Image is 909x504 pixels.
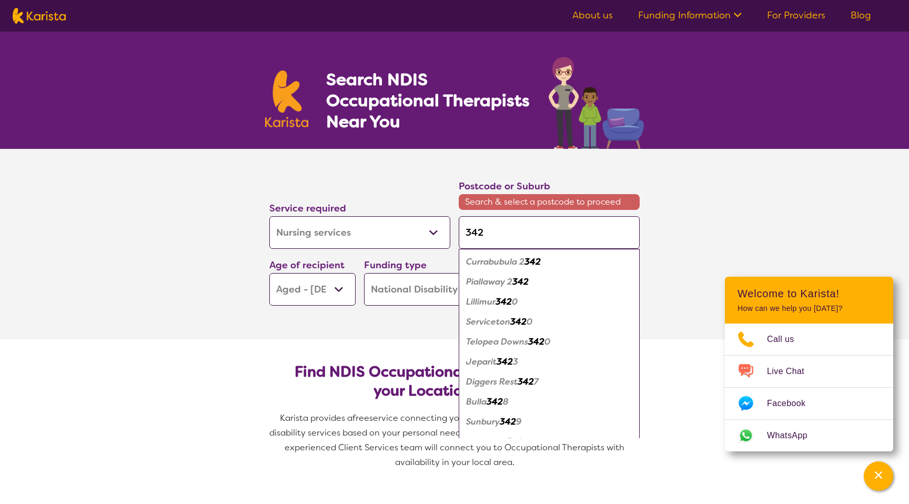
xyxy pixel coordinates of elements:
[527,316,532,327] em: 0
[524,256,541,267] em: 342
[464,392,634,412] div: Bulla 3428
[466,336,528,347] em: Telopea Downs
[269,259,345,271] label: Age of recipient
[496,296,512,307] em: 342
[512,276,529,287] em: 342
[725,277,893,451] div: Channel Menu
[464,272,634,292] div: Piallaway 2342
[466,436,507,447] em: Wildwood
[503,396,509,407] em: 8
[638,9,742,22] a: Funding Information
[464,412,634,432] div: Sunbury 3429
[738,287,881,300] h2: Welcome to Karista!
[466,256,524,267] em: Currabubula 2
[466,316,510,327] em: Serviceton
[464,352,634,372] div: Jeparit 3423
[265,70,308,127] img: Karista logo
[464,252,634,272] div: Currabubula 2342
[738,304,881,313] p: How can we help you [DATE]?
[864,461,893,491] button: Channel Menu
[725,324,893,451] ul: Choose channel
[459,180,550,193] label: Postcode or Suburb
[507,436,523,447] em: 342
[523,436,528,447] em: 9
[466,296,496,307] em: Lillimur
[572,9,613,22] a: About us
[466,376,518,387] em: Diggers Rest
[510,316,527,327] em: 342
[497,356,513,367] em: 342
[464,292,634,312] div: Lillimur 3420
[280,412,352,424] span: Karista provides a
[487,396,503,407] em: 342
[464,432,634,452] div: Wildwood 3429
[767,428,820,443] span: WhatsApp
[549,57,644,149] img: occupational-therapy
[528,336,544,347] em: 342
[767,396,818,411] span: Facebook
[767,9,825,22] a: For Providers
[513,356,518,367] em: 3
[534,376,539,387] em: 7
[851,9,871,22] a: Blog
[466,396,487,407] em: Bulla
[459,194,640,210] span: Search & select a postcode to proceed
[464,312,634,332] div: Serviceton 3420
[364,259,427,271] label: Funding type
[767,331,807,347] span: Call us
[516,416,521,427] em: 9
[500,416,516,427] em: 342
[326,69,531,132] h1: Search NDIS Occupational Therapists Near You
[464,372,634,392] div: Diggers Rest 3427
[466,416,500,427] em: Sunbury
[544,336,550,347] em: 0
[767,364,817,379] span: Live Chat
[13,8,66,24] img: Karista logo
[269,202,346,215] label: Service required
[512,296,518,307] em: 0
[466,276,512,287] em: Piallaway 2
[518,376,534,387] em: 342
[464,332,634,352] div: Telopea Downs 3420
[459,216,640,249] input: Type
[466,356,497,367] em: Jeparit
[278,362,631,400] h2: Find NDIS Occupational Therapists based on your Location & Needs
[352,412,369,424] span: free
[269,412,642,468] span: service connecting you with Occupational Therapists and other disability services based on your p...
[725,420,893,451] a: Web link opens in a new tab.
